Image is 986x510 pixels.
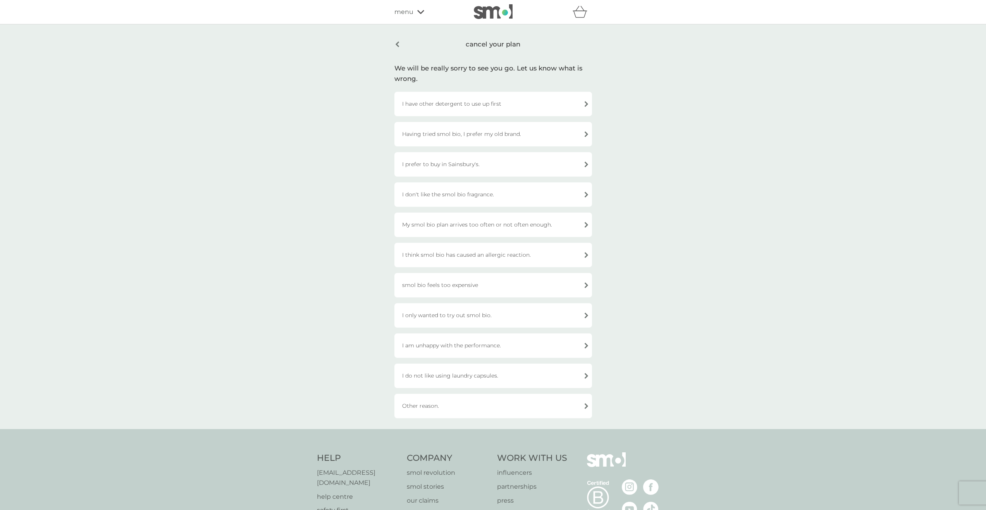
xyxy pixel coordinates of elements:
[394,35,592,53] div: cancel your plan
[394,63,592,84] div: We will be really sorry to see you go. Let us know what is wrong.
[497,452,567,464] h4: Work With Us
[587,452,626,479] img: smol
[474,4,513,19] img: smol
[394,364,592,388] div: I do not like using laundry capsules.
[317,492,399,502] a: help centre
[573,4,592,20] div: basket
[497,482,567,492] a: partnerships
[497,468,567,478] a: influencers
[394,333,592,358] div: I am unhappy with the performance.
[394,182,592,207] div: I don't like the smol bio fragrance.
[394,303,592,328] div: I only wanted to try out smol bio.
[407,468,489,478] a: smol revolution
[643,479,659,495] img: visit the smol Facebook page
[394,152,592,177] div: I prefer to buy in Sainsbury's.
[394,122,592,146] div: Having tried smol bio, I prefer my old brand.
[622,479,637,495] img: visit the smol Instagram page
[407,496,489,506] a: our claims
[407,452,489,464] h4: Company
[407,482,489,492] a: smol stories
[394,92,592,116] div: I have other detergent to use up first
[394,7,413,17] span: menu
[394,243,592,267] div: I think smol bio has caused an allergic reaction.
[497,496,567,506] a: press
[394,394,592,418] div: Other reason.
[317,468,399,488] a: [EMAIL_ADDRESS][DOMAIN_NAME]
[317,452,399,464] h4: Help
[394,273,592,297] div: smol bio feels too expensive
[394,213,592,237] div: My smol bio plan arrives too often or not often enough.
